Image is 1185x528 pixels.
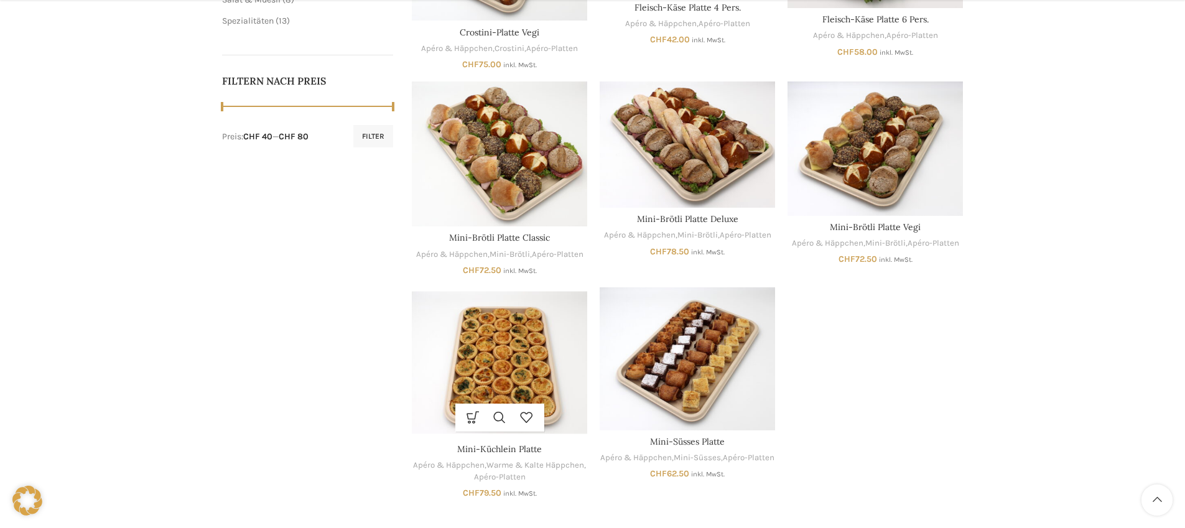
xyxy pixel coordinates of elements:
span: CHF [650,246,667,257]
a: Apéro-Platten [908,238,959,249]
span: CHF [839,254,855,264]
a: Apéro & Häppchen [604,229,676,241]
a: Warme & Kalte Häppchen [486,460,584,471]
div: , , [412,460,587,483]
a: Apéro & Häppchen [792,238,863,249]
a: Mini-Brötli Platte Classic [449,232,550,243]
a: Schnellansicht [486,404,513,432]
a: Fleisch-Käse Platte 4 Pers. [634,2,741,13]
a: Apéro & Häppchen [416,249,488,261]
a: Fleisch-Käse Platte 6 Pers. [822,14,929,25]
a: Mini-Brötli Platte Classic [412,81,587,227]
small: inkl. MwSt. [503,61,537,69]
div: Preis: — [222,131,309,143]
a: Apéro-Platten [699,18,750,30]
bdi: 72.50 [463,265,501,276]
a: Apéro-Platten [474,471,526,483]
span: CHF [650,468,667,479]
small: inkl. MwSt. [503,489,537,498]
button: Filter [353,125,393,147]
a: Apéro & Häppchen [600,452,672,464]
a: Apéro-Platten [723,452,774,464]
bdi: 75.00 [462,59,501,70]
span: CHF 40 [243,131,272,142]
a: Crostini [495,43,524,55]
a: Apéro-Platten [886,30,938,42]
span: 13 [279,16,287,26]
bdi: 58.00 [837,47,878,57]
a: Apéro & Häppchen [421,43,493,55]
small: inkl. MwSt. [691,470,725,478]
a: Mini-Brötli Platte Deluxe [637,213,738,225]
div: , , [412,43,587,55]
a: Apéro & Häppchen [625,18,697,30]
a: Mini-Brötli Platte Vegi [788,81,963,216]
bdi: 62.50 [650,468,689,479]
a: Scroll to top button [1141,484,1173,516]
a: Spezialitäten [222,16,274,26]
small: inkl. MwSt. [879,256,913,264]
div: , , [600,229,775,241]
a: Mini-Küchlein Platte [457,443,542,455]
a: Apéro & Häppchen [413,460,485,471]
span: CHF 80 [279,131,309,142]
a: Mini-Brötli [490,249,530,261]
a: Apéro-Platten [720,229,771,241]
a: Mini-Süsses [674,452,721,464]
span: CHF [462,59,479,70]
bdi: 42.00 [650,34,690,45]
h5: Filtern nach Preis [222,74,394,88]
span: CHF [463,488,480,498]
a: Crostini-Platte Vegi [460,27,539,38]
span: CHF [650,34,667,45]
small: inkl. MwSt. [692,36,725,44]
span: CHF [837,47,854,57]
div: , , [788,238,963,249]
div: , , [600,452,775,464]
a: Mini-Brötli Platte Deluxe [600,81,775,208]
bdi: 78.50 [650,246,689,257]
div: , [600,18,775,30]
a: Mini-Küchlein Platte [412,287,587,438]
a: Mini-Süsses Platte [650,436,725,447]
a: Mini-Brötli Platte Vegi [830,221,921,233]
bdi: 79.50 [463,488,501,498]
a: Mini-Süsses Platte [600,287,775,430]
a: Mini-Brötli [865,238,906,249]
a: Apéro-Platten [532,249,583,261]
a: In den Warenkorb legen: „Mini-Küchlein Platte“ [460,404,486,432]
small: inkl. MwSt. [503,267,537,275]
div: , , [412,249,587,261]
div: , [788,30,963,42]
small: inkl. MwSt. [691,248,725,256]
span: CHF [463,265,480,276]
a: Mini-Brötli [677,229,718,241]
small: inkl. MwSt. [880,49,913,57]
a: Apéro-Platten [526,43,578,55]
a: Apéro & Häppchen [813,30,885,42]
bdi: 72.50 [839,254,877,264]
